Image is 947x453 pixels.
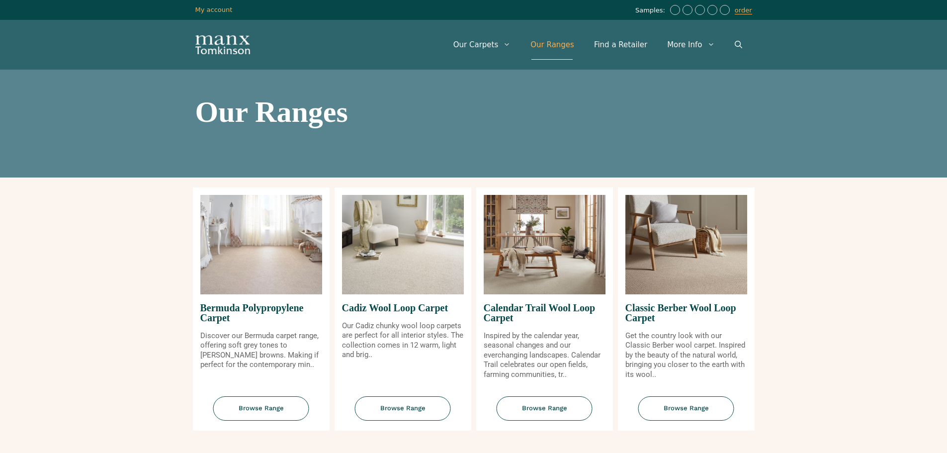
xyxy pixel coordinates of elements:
span: Browse Range [355,396,451,421]
img: Manx Tomkinson [195,35,250,54]
a: Browse Range [335,396,471,431]
a: order [735,6,752,14]
a: Our Carpets [443,30,521,60]
h1: Our Ranges [195,97,752,127]
a: Our Ranges [520,30,584,60]
span: Bermuda Polypropylene Carpet [200,294,322,331]
span: Browse Range [213,396,309,421]
a: Browse Range [618,396,755,431]
img: Cadiz Wool Loop Carpet [342,195,464,294]
span: Browse Range [497,396,593,421]
a: Open Search Bar [725,30,752,60]
img: Calendar Trail Wool Loop Carpet [484,195,605,294]
nav: Primary [443,30,752,60]
p: Get the country look with our Classic Berber wool carpet. Inspired by the beauty of the natural w... [625,331,747,380]
p: Inspired by the calendar year, seasonal changes and our everchanging landscapes. Calendar Trail c... [484,331,605,380]
img: Classic Berber Wool Loop Carpet [625,195,747,294]
span: Calendar Trail Wool Loop Carpet [484,294,605,331]
a: Find a Retailer [584,30,657,60]
a: My account [195,6,233,13]
img: Bermuda Polypropylene Carpet [200,195,322,294]
p: Our Cadiz chunky wool loop carpets are perfect for all interior styles. The collection comes in 1... [342,321,464,360]
span: Cadiz Wool Loop Carpet [342,294,464,321]
span: Classic Berber Wool Loop Carpet [625,294,747,331]
a: Browse Range [193,396,330,431]
a: Browse Range [476,396,613,431]
p: Discover our Bermuda carpet range, offering soft grey tones to [PERSON_NAME] browns. Making if pe... [200,331,322,370]
span: Browse Range [638,396,734,421]
a: More Info [657,30,724,60]
span: Samples: [635,6,668,15]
